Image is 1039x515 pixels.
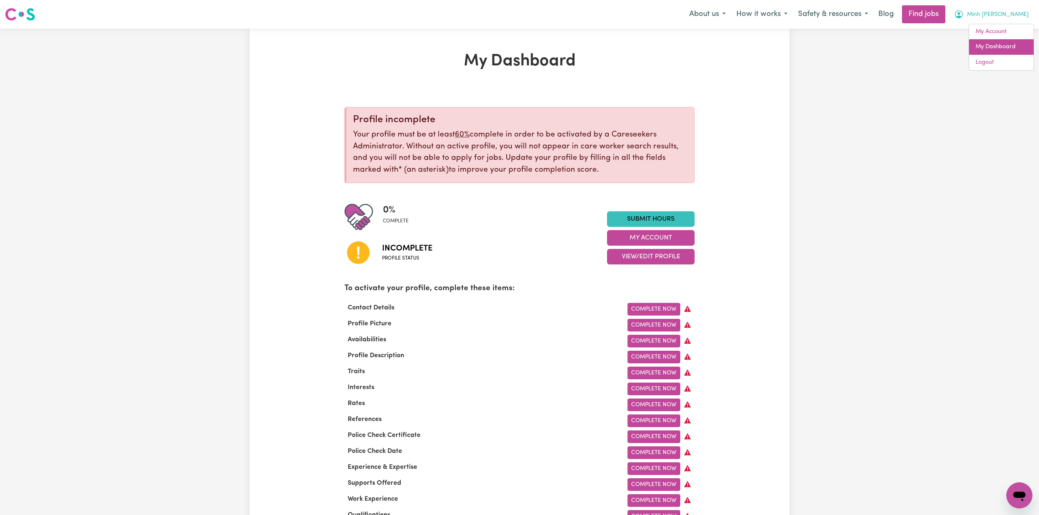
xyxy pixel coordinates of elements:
span: Profile Description [344,352,407,359]
div: My Account [969,24,1034,71]
u: 60% [455,131,470,139]
div: Profile completeness: 0% [383,203,415,231]
h1: My Dashboard [344,51,695,71]
a: Logout [969,55,1034,70]
a: Find jobs [902,5,945,23]
span: Incomplete [382,242,432,255]
span: Supports Offered [344,480,405,486]
span: Interests [344,384,378,391]
span: an asterisk [398,166,449,174]
a: Complete Now [627,303,680,316]
span: Work Experience [344,496,401,502]
a: Complete Now [627,478,680,491]
a: Complete Now [627,414,680,427]
a: Careseekers logo [5,5,35,24]
a: Complete Now [627,446,680,459]
a: Complete Now [627,399,680,411]
a: Blog [873,5,899,23]
span: Police Check Certificate [344,432,424,439]
span: Rates [344,400,368,407]
a: Complete Now [627,462,680,475]
button: How it works [731,6,793,23]
button: About us [684,6,731,23]
button: View/Edit Profile [607,249,695,264]
span: Minh [PERSON_NAME] [967,10,1029,19]
button: My Account [607,230,695,246]
a: Complete Now [627,494,680,507]
a: Complete Now [627,351,680,363]
p: To activate your profile, complete these items: [344,283,695,295]
a: Complete Now [627,430,680,443]
span: Traits [344,368,368,375]
p: Your profile must be at least complete in order to be activated by a Careseekers Administrator. W... [353,129,688,176]
a: Complete Now [627,383,680,395]
a: Submit Hours [607,211,695,227]
iframe: Button to launch messaging window [1006,482,1032,508]
span: Availabilities [344,336,389,343]
span: 0 % [383,203,409,217]
img: Careseekers logo [5,7,35,22]
button: My Account [949,6,1034,23]
a: Complete Now [627,319,680,331]
span: Contact Details [344,305,398,311]
div: Profile incomplete [353,114,688,126]
a: My Account [969,24,1034,40]
span: complete [383,217,409,225]
span: References [344,416,385,423]
a: Complete Now [627,367,680,379]
span: Experience & Expertise [344,464,421,470]
button: Safety & resources [793,6,873,23]
span: Profile status [382,255,432,262]
a: My Dashboard [969,39,1034,55]
span: Police Check Date [344,448,405,455]
span: Profile Picture [344,320,395,327]
a: Complete Now [627,335,680,347]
